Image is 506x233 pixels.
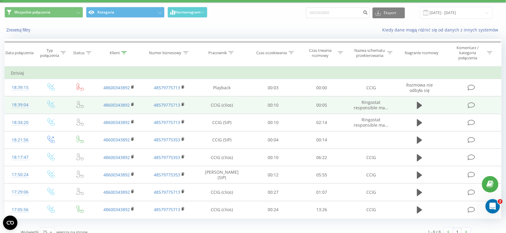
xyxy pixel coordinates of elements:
td: CCIG (clios) [195,149,249,166]
a: 48600343892 [103,137,130,143]
div: Status [73,50,85,55]
span: Harmonogram [175,10,200,14]
a: 48579775353 [154,137,180,143]
a: 48579775713 [154,85,180,90]
div: Klient [110,50,120,55]
td: CCIG [346,201,396,218]
div: Komentarz / kategoria połączenia [451,45,486,60]
td: CCIG [346,166,396,184]
td: 00:10 [249,149,298,166]
a: 48600343892 [103,119,130,125]
td: CCIG (clios) [195,201,249,218]
a: 48579775713 [154,119,180,125]
td: 02:14 [298,114,346,131]
td: CCIG (clios) [195,184,249,201]
a: 48579775713 [154,102,180,108]
td: [PERSON_NAME] (SIP) [195,166,249,184]
td: 00:27 [249,184,298,201]
div: 18:21:56 [11,134,30,146]
td: 05:55 [298,166,346,184]
button: Kategoria [86,7,165,18]
a: 48600343892 [103,102,130,108]
a: 48579775353 [154,155,180,160]
div: Pracownik [208,50,227,55]
td: 00:10 [249,114,298,131]
td: Dzisiaj [5,67,502,79]
td: 13:26 [298,201,346,218]
a: 48600343892 [103,172,130,178]
div: Czas oczekiwania [257,50,287,55]
td: 00:03 [249,79,298,96]
td: 00:00 [298,79,346,96]
a: 48579775353 [154,172,180,178]
div: 17:29:06 [11,186,30,198]
div: Nazwa schematu przekierowania [354,48,386,58]
td: CCIG [346,79,396,96]
a: 48579775713 [154,207,180,212]
button: Wszystkie połączenia [4,7,83,18]
td: CCIG (SIP) [195,114,249,131]
td: 00:04 [249,131,298,149]
td: 00:24 [249,201,298,218]
iframe: Intercom live chat [486,199,500,214]
button: Harmonogram [168,7,207,18]
td: 00:14 [298,131,346,149]
div: 18:39:15 [11,82,30,93]
div: 17:05:56 [11,204,30,216]
td: CCIG (SIP) [195,131,249,149]
span: Ringostat responsible ma... [354,99,388,111]
div: 18:17:47 [11,152,30,163]
a: 48600343892 [103,189,130,195]
span: Rozmowa nie odbyła się [406,82,433,93]
button: Eksport [373,7,405,18]
div: Typ połączenia [40,48,59,58]
a: 48600343892 [103,155,130,160]
td: 00:05 [298,96,346,114]
a: 48600343892 [103,207,130,212]
div: Czas trwania rozmowy [304,48,336,58]
div: 17:50:24 [11,169,30,181]
td: 00:10 [249,96,298,114]
span: Wszystkie połączenia [14,10,50,15]
input: Wyszukiwanie według numeru [306,7,370,18]
div: 18:34:20 [11,117,30,128]
div: 18:39:04 [11,99,30,111]
a: 48600343892 [103,85,130,90]
td: CCIG (clios) [195,96,249,114]
div: Data połączenia [5,50,34,55]
td: CCIG [346,149,396,166]
td: 01:07 [298,184,346,201]
button: Zresetuj filtry [4,27,33,33]
div: Nagranie rozmowy [405,50,439,55]
a: Kiedy dane mogą różnić się od danych z innych systemów [382,27,502,33]
td: 06:22 [298,149,346,166]
td: Playback [195,79,249,96]
span: Ringostat responsible ma... [354,117,388,128]
td: CCIG [346,184,396,201]
a: 48579775713 [154,189,180,195]
span: 2 [498,199,503,204]
td: 00:12 [249,166,298,184]
div: Numer biznesowy [149,50,182,55]
button: Open CMP widget [3,216,17,230]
